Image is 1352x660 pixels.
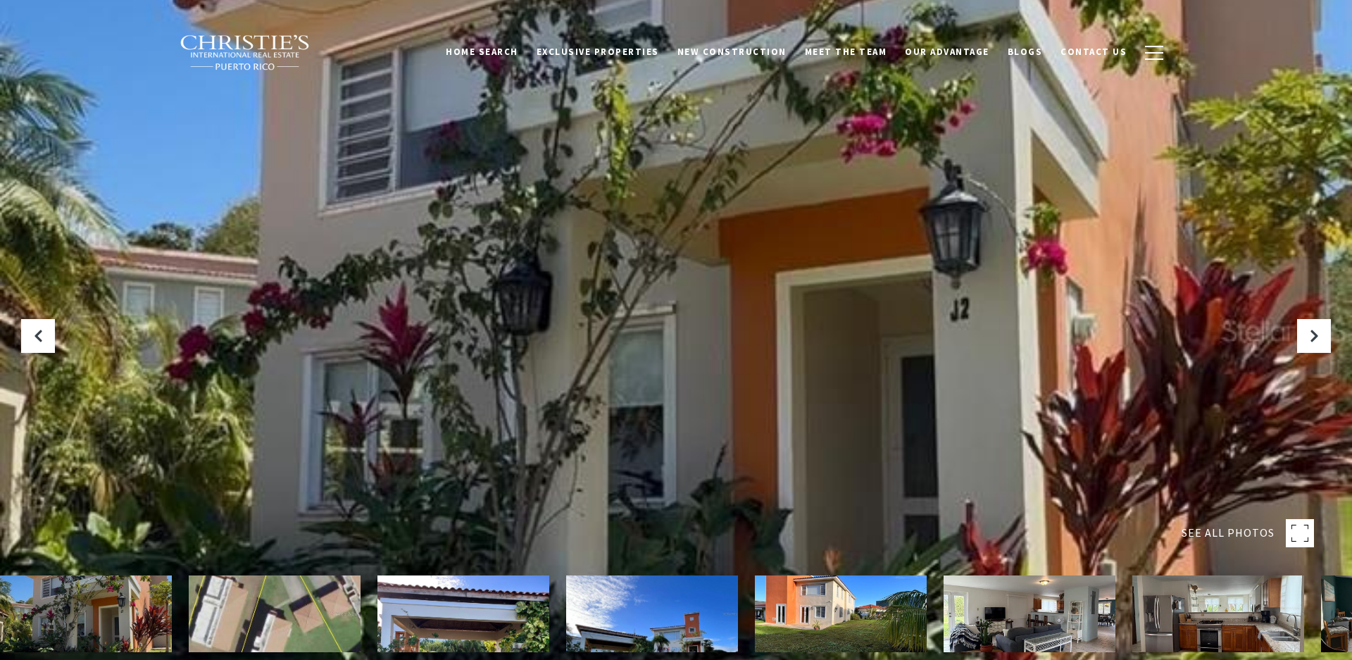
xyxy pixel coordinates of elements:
img: Sunrise PALMAS DEL MAR J2 [189,575,361,652]
span: SEE ALL PHOTOS [1182,524,1275,542]
img: Sunrise PALMAS DEL MAR J2 [1132,575,1304,652]
a: Home Search [437,39,527,66]
img: Sunrise PALMAS DEL MAR J2 [566,575,738,652]
span: Contact Us [1060,46,1127,58]
a: Meet the Team [796,39,896,66]
span: New Construction [677,46,787,58]
a: Blogs [999,39,1052,66]
span: Blogs [1008,46,1043,58]
a: Our Advantage [896,39,999,66]
span: Exclusive Properties [537,46,659,58]
span: Our Advantage [905,46,989,58]
img: Sunrise PALMAS DEL MAR J2 [755,575,927,652]
img: Christie's International Real Estate black text logo [180,35,311,71]
img: Sunrise PALMAS DEL MAR J2 [944,575,1115,652]
a: New Construction [668,39,796,66]
img: Sunrise PALMAS DEL MAR J2 [377,575,549,652]
a: Exclusive Properties [527,39,668,66]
